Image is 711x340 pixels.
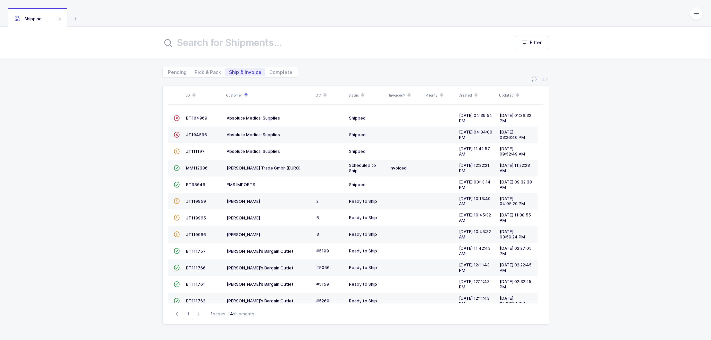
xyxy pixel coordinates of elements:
[186,182,205,187] span: BT98046
[186,265,206,270] span: BT111760
[227,199,260,204] span: [PERSON_NAME]
[186,249,206,254] span: BT111757
[349,116,366,121] span: Shipped
[316,199,319,204] span: 2
[459,229,491,239] span: [DATE] 10:45:32 AM
[349,232,377,237] span: Ready to Ship
[316,298,329,303] span: #5200
[459,146,490,157] span: [DATE] 11:41:57 AM
[316,248,329,253] span: #5100
[269,70,292,75] span: Complete
[227,232,260,237] span: [PERSON_NAME]
[500,146,525,157] span: [DATE] 09:52:49 AM
[195,70,221,75] span: Pick & Pack
[316,215,319,220] span: 6
[227,298,294,303] span: [PERSON_NAME]'s Bargain Outlet
[459,279,490,289] span: [DATE] 12:11:43 PM
[500,262,532,273] span: [DATE] 02:22:45 PM
[349,215,377,220] span: Ready to Ship
[500,196,525,206] span: [DATE] 04:05:20 PM
[459,212,491,223] span: [DATE] 10:45:32 AM
[186,215,206,220] span: JT110965
[458,90,495,101] div: Created
[390,166,421,171] div: Invoiced
[227,116,280,121] span: Absolute Medical Supplies
[174,149,180,154] span: 
[174,116,180,121] span: 
[500,163,530,173] span: [DATE] 11:22:28 AM
[186,116,207,121] span: BT104009
[389,90,422,101] div: Invoiced?
[226,90,312,101] div: Customer
[174,282,180,287] span: 
[227,282,294,287] span: [PERSON_NAME]'s Bargain Outlet
[316,282,329,287] span: #5150
[349,265,377,270] span: Ready to Ship
[500,179,532,190] span: [DATE] 09:32:38 AM
[174,248,180,253] span: 
[349,163,376,173] span: Scheduled to Ship
[349,149,366,154] span: Shipped
[499,90,536,101] div: Updated
[227,265,294,270] span: [PERSON_NAME]'s Bargain Outlet
[227,166,301,170] span: [PERSON_NAME] Trade Gmbh (EURO)
[186,149,205,154] span: JT111197
[185,90,222,101] div: ID
[459,163,489,173] span: [DATE] 12:32:21 PM
[174,182,180,187] span: 
[227,132,280,137] span: Absolute Medical Supplies
[500,229,525,239] span: [DATE] 03:59:24 PM
[227,149,280,154] span: Absolute Medical Supplies
[349,132,366,137] span: Shipped
[515,36,549,49] button: Filter
[349,199,377,204] span: Ready to Ship
[500,296,525,306] span: [DATE] 02:37:04 PM
[227,182,255,187] span: EMS IMPORTS
[228,311,233,316] b: 14
[15,16,42,21] span: Shipping
[316,265,330,270] span: #5050
[500,130,525,140] span: [DATE] 03:26:40 PM
[186,132,207,137] span: JT104596
[500,279,531,289] span: [DATE] 02:32:25 PM
[186,298,205,303] span: BT111762
[530,39,542,46] span: Filter
[183,309,193,319] span: Go to
[316,232,319,237] span: 3
[229,70,261,75] span: Ship & Invoice
[349,248,377,253] span: Ready to Ship
[174,232,180,237] span: 
[459,113,492,123] span: [DATE] 04:39:54 PM
[174,298,180,303] span: 
[211,311,254,317] div: pages | shipments
[459,246,491,256] span: [DATE] 11:42:43 AM
[174,166,180,170] span: 
[186,199,206,204] span: JT110959
[186,232,206,237] span: JT110966
[227,215,260,220] span: [PERSON_NAME]
[426,90,454,101] div: Priority
[174,132,180,137] span: 
[174,265,180,270] span: 
[459,262,490,273] span: [DATE] 12:11:43 PM
[459,196,491,206] span: [DATE] 10:15:49 AM
[459,296,490,306] span: [DATE] 12:11:43 PM
[186,166,208,170] span: MM112330
[227,249,294,254] span: [PERSON_NAME]'s Bargain Outlet
[174,198,180,203] span: 
[174,215,180,220] span: 
[500,246,532,256] span: [DATE] 02:27:05 PM
[162,35,501,51] input: Search for Shipments...
[316,90,344,101] div: DC
[459,130,492,140] span: [DATE] 04:34:00 PM
[500,212,531,223] span: [DATE] 11:38:55 AM
[211,311,213,316] b: 1
[500,113,531,123] span: [DATE] 01:36:32 PM
[349,298,377,303] span: Ready to Ship
[349,282,377,287] span: Ready to Ship
[348,90,385,101] div: Status
[168,70,187,75] span: Pending
[459,179,491,190] span: [DATE] 03:13:14 PM
[349,182,366,187] span: Shipped
[186,282,205,287] span: BT111761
